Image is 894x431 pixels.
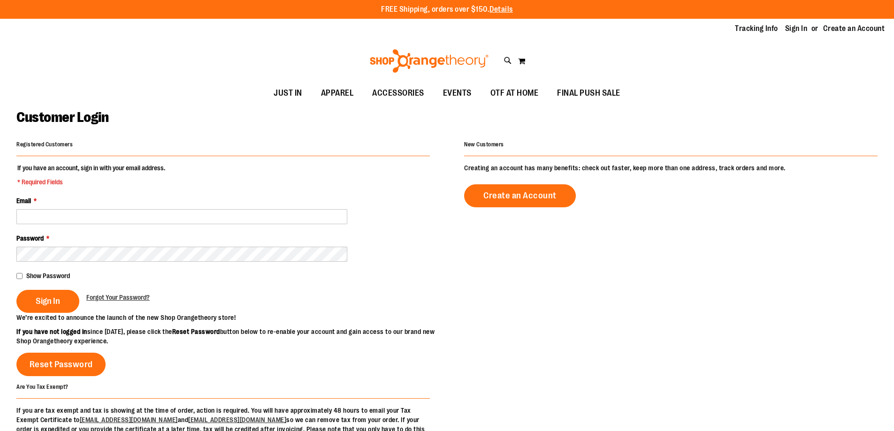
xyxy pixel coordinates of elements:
[16,109,108,125] span: Customer Login
[172,328,220,335] strong: Reset Password
[16,163,166,187] legend: If you have an account, sign in with your email address.
[372,83,424,104] span: ACCESSORIES
[86,294,150,301] span: Forgot Your Password?
[80,416,178,423] a: [EMAIL_ADDRESS][DOMAIN_NAME]
[16,197,31,204] span: Email
[16,383,69,390] strong: Are You Tax Exempt?
[16,234,44,242] span: Password
[86,293,150,302] a: Forgot Your Password?
[26,272,70,280] span: Show Password
[17,177,165,187] span: * Required Fields
[464,184,576,207] a: Create an Account
[312,83,363,104] a: APPAREL
[16,290,79,313] button: Sign In
[16,141,73,148] strong: Registered Customers
[557,83,620,104] span: FINAL PUSH SALE
[264,83,312,104] a: JUST IN
[36,296,60,306] span: Sign In
[548,83,630,104] a: FINAL PUSH SALE
[16,327,447,346] p: since [DATE], please click the button below to re-enable your account and gain access to our bran...
[823,23,885,34] a: Create an Account
[381,4,513,15] p: FREE Shipping, orders over $150.
[490,83,539,104] span: OTF AT HOME
[30,359,93,370] span: Reset Password
[368,49,490,73] img: Shop Orangetheory
[434,83,481,104] a: EVENTS
[443,83,472,104] span: EVENTS
[363,83,434,104] a: ACCESSORIES
[188,416,286,423] a: [EMAIL_ADDRESS][DOMAIN_NAME]
[489,5,513,14] a: Details
[16,328,87,335] strong: If you have not logged in
[483,190,557,201] span: Create an Account
[16,353,106,376] a: Reset Password
[464,163,878,173] p: Creating an account has many benefits: check out faster, keep more than one address, track orders...
[16,313,447,322] p: We’re excited to announce the launch of the new Shop Orangetheory store!
[464,141,504,148] strong: New Customers
[274,83,302,104] span: JUST IN
[735,23,778,34] a: Tracking Info
[481,83,548,104] a: OTF AT HOME
[321,83,354,104] span: APPAREL
[785,23,808,34] a: Sign In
